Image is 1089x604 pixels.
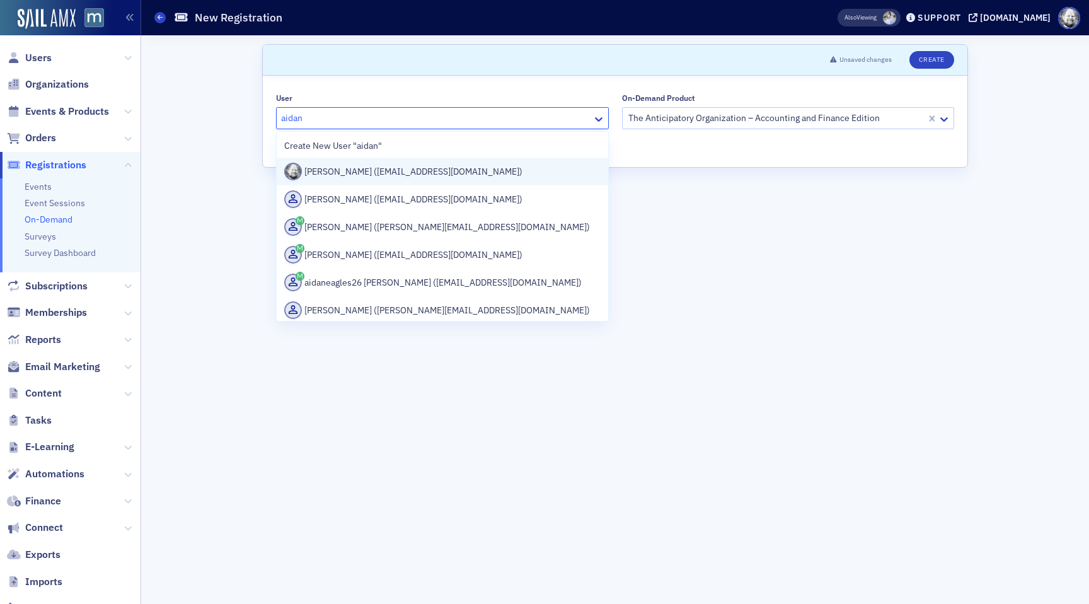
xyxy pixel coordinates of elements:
a: Registrations [7,158,86,172]
span: Organizations [25,78,89,91]
a: Memberships [7,306,87,320]
span: Finance [25,494,61,508]
div: User [276,93,292,103]
span: Reports [25,333,61,347]
div: [PERSON_NAME] ([PERSON_NAME][EMAIL_ADDRESS][DOMAIN_NAME]) [284,218,601,236]
span: Email Marketing [25,360,100,374]
span: Orders [25,131,56,145]
span: E-Learning [25,440,74,454]
span: Content [25,386,62,400]
a: Imports [7,575,62,589]
span: Tasks [25,414,52,427]
span: Subscriptions [25,279,88,293]
a: Users [7,51,52,65]
div: On-Demand Product [622,93,695,103]
div: Support [918,12,961,23]
div: Also [844,13,856,21]
a: Content [7,386,62,400]
a: Survey Dashboard [25,247,96,258]
a: Event Sessions [25,197,85,209]
div: [PERSON_NAME] ([PERSON_NAME][EMAIL_ADDRESS][DOMAIN_NAME]) [284,301,601,319]
a: Events & Products [7,105,109,119]
span: Connect [25,521,63,535]
div: [PERSON_NAME] ([EMAIL_ADDRESS][DOMAIN_NAME]) [284,246,601,264]
span: Memberships [25,306,87,320]
span: Registrations [25,158,86,172]
h1: New Registration [195,10,282,25]
a: Surveys [25,231,56,242]
img: SailAMX [18,9,76,29]
span: Viewing [844,13,877,22]
a: E-Learning [7,440,74,454]
img: SailAMX [84,8,104,28]
a: Subscriptions [7,279,88,293]
a: Tasks [7,414,52,427]
a: Reports [7,333,61,347]
div: aidaneagles26 [PERSON_NAME] ([EMAIL_ADDRESS][DOMAIN_NAME]) [284,274,601,291]
span: Unsaved changes [839,55,892,65]
a: Exports [7,548,60,562]
a: Email Marketing [7,360,100,374]
span: Automations [25,467,84,481]
button: [DOMAIN_NAME] [969,13,1055,22]
div: [PERSON_NAME] ([EMAIL_ADDRESS][DOMAIN_NAME]) [284,190,601,208]
button: Create [909,51,954,69]
a: Organizations [7,78,89,91]
span: Users [25,51,52,65]
span: Profile [1058,7,1080,29]
span: Imports [25,575,62,589]
a: Orders [7,131,56,145]
span: Events & Products [25,105,109,119]
a: On-Demand [25,214,72,225]
a: View Homepage [76,8,104,30]
span: Luke Abell [883,11,896,25]
a: Events [25,181,52,192]
span: Exports [25,548,60,562]
div: [PERSON_NAME] ([EMAIL_ADDRESS][DOMAIN_NAME]) [284,163,601,180]
div: [DOMAIN_NAME] [980,12,1051,23]
a: Finance [7,494,61,508]
div: Create New User "aidan" [284,139,601,153]
a: Automations [7,467,84,481]
a: Connect [7,521,63,535]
